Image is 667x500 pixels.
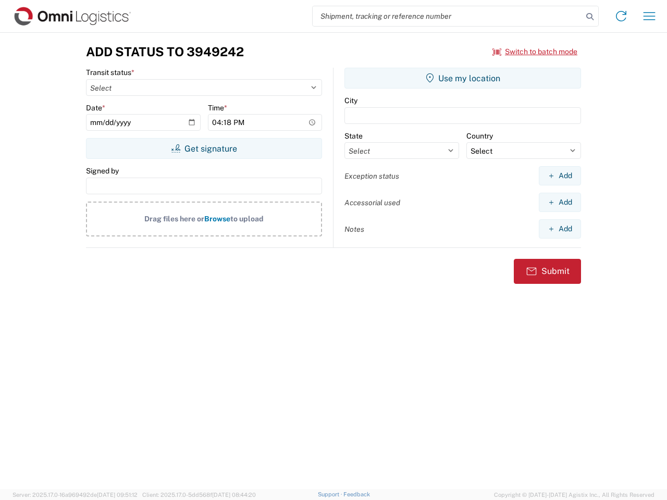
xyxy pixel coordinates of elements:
[144,215,204,223] span: Drag files here or
[208,103,227,113] label: Time
[313,6,583,26] input: Shipment, tracking or reference number
[344,68,581,89] button: Use my location
[86,68,134,77] label: Transit status
[86,44,244,59] h3: Add Status to 3949242
[212,492,256,498] span: [DATE] 08:44:20
[204,215,230,223] span: Browse
[344,171,399,181] label: Exception status
[97,492,138,498] span: [DATE] 09:51:12
[539,166,581,185] button: Add
[344,198,400,207] label: Accessorial used
[86,138,322,159] button: Get signature
[514,259,581,284] button: Submit
[13,492,138,498] span: Server: 2025.17.0-16a969492de
[86,103,105,113] label: Date
[539,219,581,239] button: Add
[86,166,119,176] label: Signed by
[142,492,256,498] span: Client: 2025.17.0-5dd568f
[344,224,364,234] label: Notes
[492,43,577,60] button: Switch to batch mode
[344,131,363,141] label: State
[539,193,581,212] button: Add
[344,96,357,105] label: City
[466,131,493,141] label: Country
[343,491,370,497] a: Feedback
[494,490,654,499] span: Copyright © [DATE]-[DATE] Agistix Inc., All Rights Reserved
[318,491,344,497] a: Support
[230,215,264,223] span: to upload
